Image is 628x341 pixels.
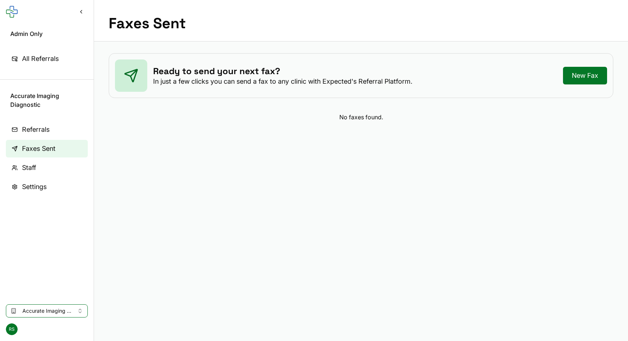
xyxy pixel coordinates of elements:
[22,163,36,173] span: Staff
[75,5,88,18] button: Collapse sidebar
[109,15,186,32] h1: Faxes Sent
[22,182,47,192] span: Settings
[22,144,55,154] span: Faxes Sent
[6,121,88,138] a: Referrals
[109,113,613,121] div: No faxes found.
[22,54,59,64] span: All Referrals
[6,159,88,177] a: Staff
[22,307,71,315] span: Accurate Imaging Diagnostic
[153,77,412,86] p: In just a few clicks you can send a fax to any clinic with Expected's Referral Platform.
[6,50,88,68] a: All Referrals
[153,65,412,77] h3: Ready to send your next fax?
[10,91,83,109] span: Accurate Imaging Diagnostic
[22,124,50,135] span: Referrals
[10,29,83,38] span: Admin Only
[6,304,88,318] button: Select clinic
[563,67,607,84] a: New Fax
[6,178,88,196] a: Settings
[6,323,18,335] span: RS
[6,140,88,157] a: Faxes Sent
